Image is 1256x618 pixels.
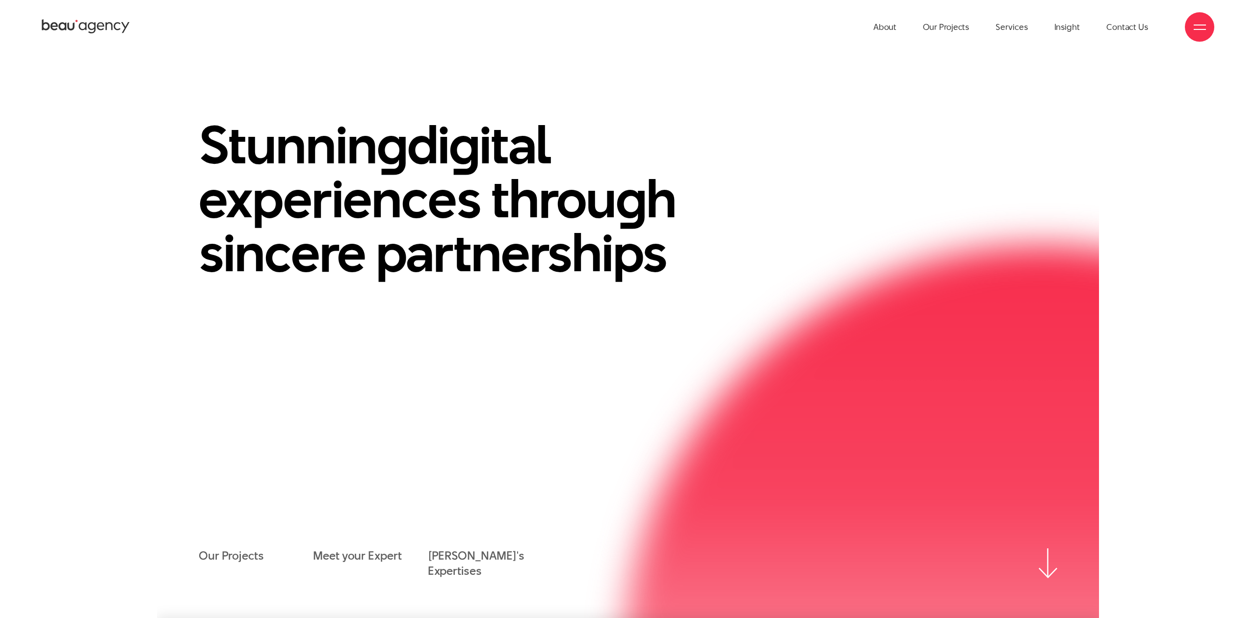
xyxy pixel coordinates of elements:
[428,548,542,579] a: [PERSON_NAME]'s Expertises
[199,118,738,280] h1: Stunnin di ital experiences throu h sincere partnerships
[449,108,479,181] en: g
[616,162,646,235] en: g
[377,108,407,181] en: g
[313,548,401,564] a: Meet your Expert
[199,548,264,564] a: Our Projects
